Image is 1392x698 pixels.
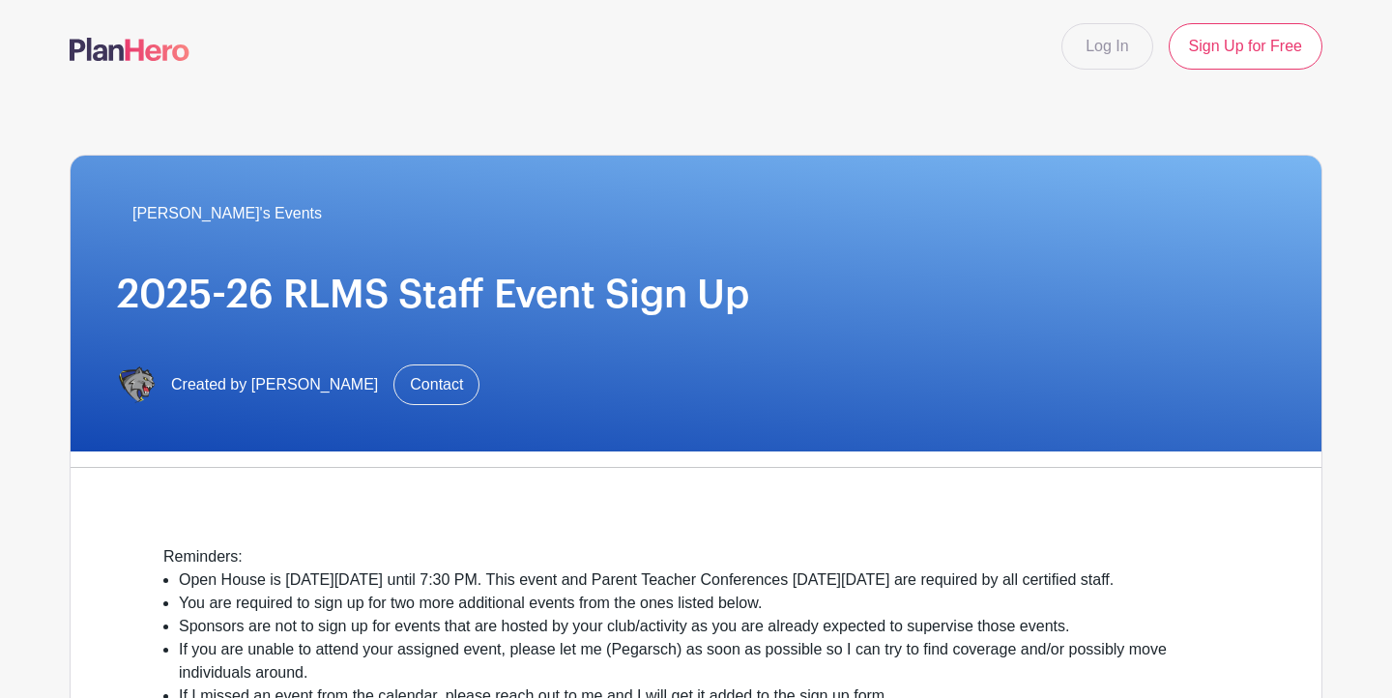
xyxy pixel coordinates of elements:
img: IMG_6734.PNG [117,365,156,404]
h1: 2025-26 RLMS Staff Event Sign Up [117,272,1275,318]
a: Contact [393,364,479,405]
a: Sign Up for Free [1169,23,1322,70]
span: Created by [PERSON_NAME] [171,373,378,396]
img: logo-507f7623f17ff9eddc593b1ce0a138ce2505c220e1c5a4e2b4648c50719b7d32.svg [70,38,189,61]
span: [PERSON_NAME]'s Events [132,202,322,225]
li: Sponsors are not to sign up for events that are hosted by your club/activity as you are already e... [179,615,1229,638]
li: Open House is [DATE][DATE] until 7:30 PM. This event and Parent Teacher Conferences [DATE][DATE] ... [179,568,1229,592]
a: Log In [1061,23,1152,70]
li: If you are unable to attend your assigned event, please let me (Pegarsch) as soon as possible so ... [179,638,1229,684]
li: You are required to sign up for two more additional events from the ones listed below. [179,592,1229,615]
div: Reminders: [163,545,1229,568]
